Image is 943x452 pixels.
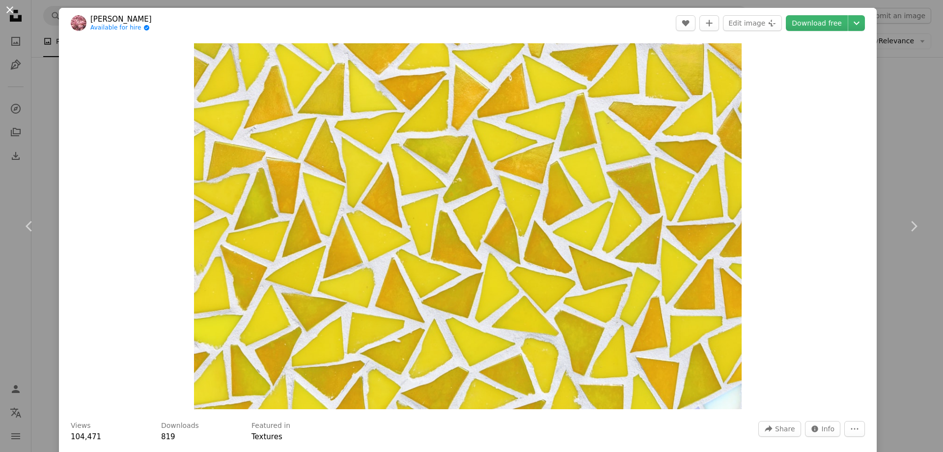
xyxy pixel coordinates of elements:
[90,14,152,24] a: [PERSON_NAME]
[71,421,91,431] h3: Views
[251,421,290,431] h3: Featured in
[251,432,282,441] a: Textures
[194,43,742,409] button: Zoom in on this image
[194,43,742,409] img: a close up of a yellow and white mosaic tile
[805,421,841,437] button: Stats about this image
[775,422,795,436] span: Share
[844,421,865,437] button: More Actions
[723,15,782,31] button: Edit image
[758,421,801,437] button: Share this image
[71,432,101,441] span: 104,471
[161,432,175,441] span: 819
[884,179,943,273] a: Next
[699,15,719,31] button: Add to Collection
[676,15,695,31] button: Like
[848,15,865,31] button: Choose download size
[71,15,86,31] img: Go to Martin Woortman's profile
[90,24,152,32] a: Available for hire
[822,422,835,436] span: Info
[161,421,199,431] h3: Downloads
[786,15,848,31] a: Download free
